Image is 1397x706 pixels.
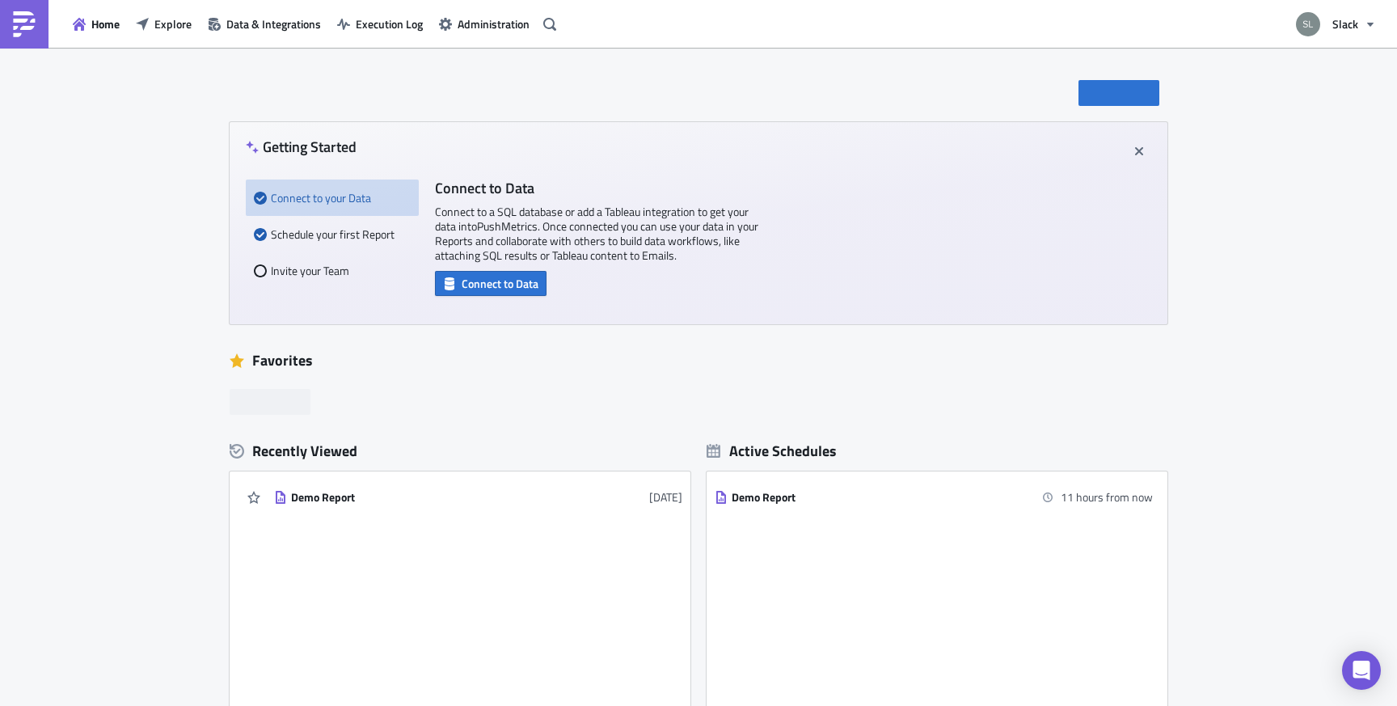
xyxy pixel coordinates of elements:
a: Demo Report11 hours from now [715,481,1153,513]
div: Open Intercom Messenger [1342,651,1381,690]
span: Explore [154,15,192,32]
span: Connect to Data [462,275,538,292]
h4: Connect to Data [435,180,758,197]
button: Data & Integrations [200,11,329,36]
span: Data & Integrations [226,15,321,32]
span: Execution Log [356,15,423,32]
time: 2025-09-05 01:00 [1061,488,1153,505]
div: Active Schedules [707,442,837,460]
button: Explore [128,11,200,36]
img: Avatar [1294,11,1322,38]
h4: Getting Started [246,138,357,155]
div: Demo Report [291,490,574,505]
a: Demo Report[DATE] [274,481,682,513]
p: Connect to a SQL database or add a Tableau integration to get your data into PushMetrics . Once c... [435,205,758,263]
button: Execution Log [329,11,431,36]
time: 2025-07-24T12:52:56Z [649,488,682,505]
div: Demo Report [732,490,1015,505]
span: Administration [458,15,530,32]
div: Favorites [230,349,1167,373]
div: Schedule your first Report [254,216,411,252]
button: Connect to Data [435,271,547,296]
button: Administration [431,11,538,36]
button: Home [65,11,128,36]
div: Connect to your Data [254,180,411,216]
div: Invite your Team [254,252,411,289]
div: Recently Viewed [230,439,690,463]
span: Slack [1332,15,1358,32]
img: PushMetrics [11,11,37,37]
button: Slack [1286,6,1385,42]
span: Home [91,15,120,32]
a: Connect to Data [435,273,547,290]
